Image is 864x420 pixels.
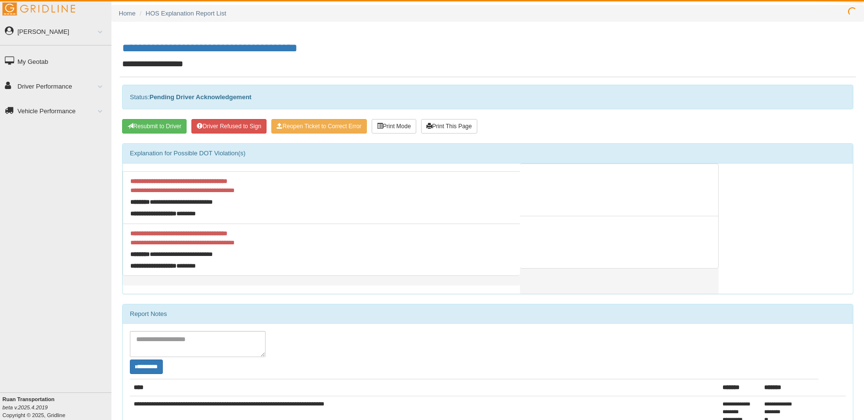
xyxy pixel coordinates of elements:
div: Copyright © 2025, Gridline [2,395,111,419]
button: Reopen Ticket [271,119,367,134]
button: Print This Page [421,119,477,134]
b: Ruan Transportation [2,396,55,402]
strong: Pending Driver Acknowledgement [149,93,251,101]
a: Home [119,10,136,17]
i: beta v.2025.4.2019 [2,405,47,410]
button: Driver Refused to Sign [191,119,267,134]
button: Print Mode [372,119,416,134]
button: Resubmit To Driver [122,119,187,134]
div: Report Notes [123,304,853,324]
a: HOS Explanation Report List [146,10,226,17]
button: Change Filter Options [130,360,163,374]
div: Status: [122,85,853,109]
img: Gridline [2,2,75,15]
div: Explanation for Possible DOT Violation(s) [123,144,853,163]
